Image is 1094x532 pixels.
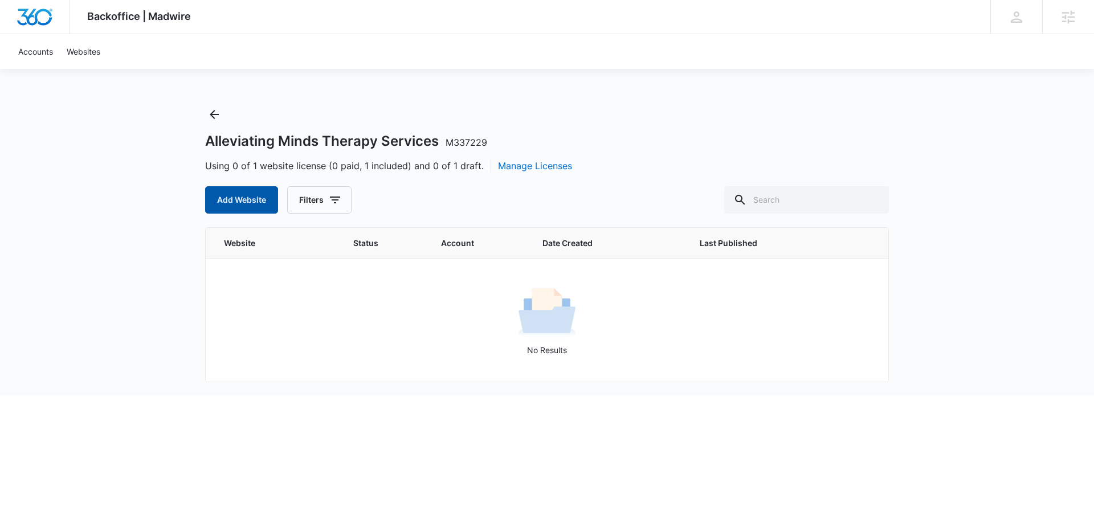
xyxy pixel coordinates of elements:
[287,186,352,214] button: Filters
[353,237,414,249] span: Status
[700,237,826,249] span: Last Published
[224,237,309,249] span: Website
[498,159,572,173] button: Manage Licenses
[441,237,515,249] span: Account
[205,186,278,214] button: Add Website
[205,133,487,150] h1: Alleviating Minds Therapy Services
[519,284,575,341] img: No Results
[205,159,572,173] span: Using 0 of 1 website license (0 paid, 1 included) and 0 of 1 draft.
[724,186,889,214] input: Search
[87,10,191,22] span: Backoffice | Madwire
[446,137,487,148] span: M337229
[206,344,888,356] p: No Results
[205,105,223,124] button: Back
[60,34,107,69] a: Websites
[11,34,60,69] a: Accounts
[542,237,656,249] span: Date Created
